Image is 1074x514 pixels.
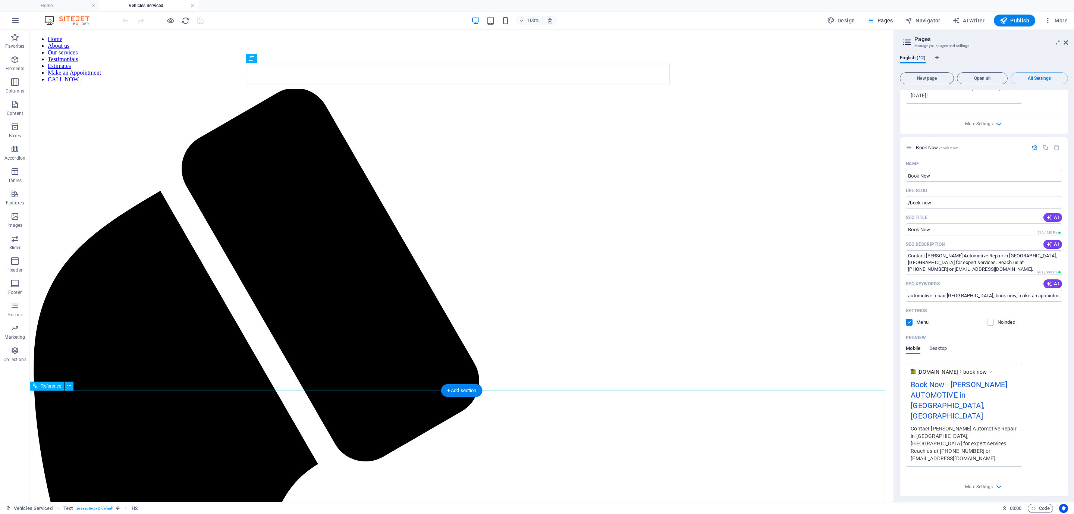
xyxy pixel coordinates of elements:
[906,308,927,314] p: Settings
[916,319,940,326] p: Define if you want this page to be shown in auto-generated navigation.
[12,12,18,18] img: logo_orange.svg
[906,197,1062,209] input: Last part of the URL for this page Last part of the URL for this page Last part of the URL for th...
[824,15,858,26] button: Design
[6,200,24,206] p: Features
[9,245,21,251] p: Slider
[41,384,61,388] span: Reference
[906,188,927,194] label: Last part of the URL for this page
[906,344,920,354] span: Mobile
[7,222,23,228] p: Images
[20,43,26,49] img: tab_domain_overview_orange.svg
[1011,72,1068,84] button: All Settings
[911,369,916,374] img: download2-TEdWRYApkHbttemVlOpwlw-eYoNK_s672LkR-kd5m8pVw.png
[5,43,24,49] p: Favorites
[441,384,483,397] div: + Add section
[1015,505,1016,511] span: :
[63,504,73,513] span: Click to select. Double-click to edit
[21,12,37,18] div: v 4.0.25
[76,504,113,513] span: . preset-text-v2-default
[949,15,988,26] button: AI Writer
[132,504,138,513] span: Click to select. Double-click to edit
[63,504,138,513] nav: breadcrumb
[906,335,926,341] p: Preview of your page in search results
[827,17,855,24] span: Design
[1037,231,1057,235] span: 519 / 580 Px
[28,44,67,49] div: Domain Overview
[43,16,99,25] img: Editor Logo
[903,76,951,81] span: New page
[824,15,858,26] div: Design (Ctrl+Alt+Y)
[905,17,940,24] span: Navigator
[1002,504,1022,513] h6: Session time
[906,241,945,247] label: The text in search results and social media
[6,66,25,72] p: Elements
[900,72,954,84] button: New page
[166,16,175,25] button: Click here to leave preview mode and continue editing
[980,119,989,128] button: More Settings
[939,146,958,150] span: /book-now
[1028,504,1053,513] button: Code
[1046,214,1059,220] span: AI
[8,289,22,295] p: Footer
[1053,144,1060,151] div: Remove
[181,16,190,25] i: Reload page
[906,346,947,360] div: Preview
[1010,504,1021,513] span: 00 00
[82,44,126,49] div: Keywords by Traffic
[6,88,24,94] p: Columns
[1031,144,1038,151] div: Settings
[12,19,18,25] img: website_grey.svg
[998,319,1022,326] p: Instruct search engines to exclude this page from search results.
[116,506,120,510] i: This element is a customizable preset
[994,15,1035,26] button: Publish
[1043,213,1062,222] button: AI
[917,368,958,376] span: [DOMAIN_NAME]
[914,36,1068,43] h2: Pages
[911,379,1017,425] div: Book Now - [PERSON_NAME] AUTOMOTIVE in [GEOGRAPHIC_DATA], [GEOGRAPHIC_DATA]
[906,188,927,194] p: URL SLUG
[906,281,939,287] p: SEO Keywords
[906,214,927,220] p: SEO Title
[1046,281,1059,287] span: AI
[1037,270,1057,274] span: 901 / 990 Px
[980,482,989,491] button: More Settings
[906,161,918,167] p: Name
[1036,230,1062,235] span: Calculated pixel length in search results
[516,16,543,25] button: 100%
[1014,76,1065,81] span: All Settings
[916,145,958,150] span: Book Now
[914,145,1027,150] div: Book Now/book-now
[6,504,53,513] a: Click to cancel selection. Double-click to open Pages
[1043,279,1062,288] button: AI
[9,133,21,139] p: Boxes
[8,178,22,184] p: Tables
[864,15,896,26] button: Pages
[74,43,80,49] img: tab_keywords_by_traffic_grey.svg
[1059,504,1068,513] button: Usercentrics
[906,241,945,247] p: SEO Description
[906,223,1062,235] input: The page title in search results and browser tabs The page title in search results and browser ta...
[900,53,926,64] span: English (12)
[906,250,1062,275] textarea: The text in search results and social media The text in search results and social media The text ...
[960,76,1004,81] span: Open all
[1000,17,1029,24] span: Publish
[99,1,198,10] h4: Vehicles Serviced
[1046,241,1059,247] span: AI
[902,15,943,26] button: Navigator
[906,214,927,220] label: The page title in search results and browser tabs
[965,484,993,489] span: More Settings
[181,16,190,25] button: reload
[1031,504,1050,513] span: Code
[8,312,22,318] p: Forms
[4,334,25,340] p: Marketing
[952,17,985,24] span: AI Writer
[1044,17,1068,24] span: More
[911,424,1017,462] div: Contact [PERSON_NAME] Automotive Repair in [GEOGRAPHIC_DATA], [GEOGRAPHIC_DATA] for expert servic...
[1042,144,1049,151] div: Duplicate
[900,55,1068,69] div: Language Tabs
[4,155,25,161] p: Accordion
[7,267,22,273] p: Header
[1041,15,1071,26] button: More
[3,357,26,363] p: Collections
[1043,240,1062,249] button: AI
